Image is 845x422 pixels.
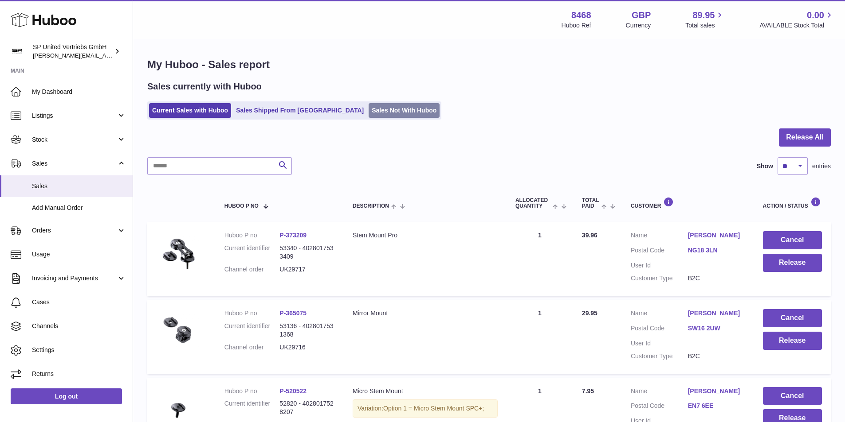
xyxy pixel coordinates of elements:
div: SP United Vertriebs GmbH [33,43,113,60]
img: 84681667471400.jpg [156,231,200,275]
h2: Sales currently with Huboo [147,81,262,93]
dt: Customer Type [631,352,688,360]
span: My Dashboard [32,88,126,96]
span: Add Manual Order [32,204,126,212]
span: Total sales [685,21,725,30]
dd: B2C [688,352,745,360]
dt: Huboo P no [224,309,280,317]
div: Variation: [353,399,498,418]
dt: Postal Code [631,324,688,335]
span: Option 1 = Micro Stem Mount SPC+; [383,405,484,412]
div: Huboo Ref [562,21,591,30]
div: Mirror Mount [353,309,498,317]
dt: Channel order [224,265,280,274]
span: Usage [32,250,126,259]
span: 39.96 [582,232,597,239]
a: P-365075 [279,310,307,317]
a: Sales Shipped From [GEOGRAPHIC_DATA] [233,103,367,118]
div: Micro Stem Mount [353,387,498,395]
a: [PERSON_NAME] [688,231,745,240]
a: Log out [11,388,122,404]
dt: Huboo P no [224,387,280,395]
span: Channels [32,322,126,330]
dd: 53136 - 4028017531368 [279,322,335,339]
dd: UK29717 [279,265,335,274]
dd: 52820 - 4028017528207 [279,399,335,416]
span: Huboo P no [224,203,259,209]
h1: My Huboo - Sales report [147,58,831,72]
dt: User Id [631,339,688,348]
span: 29.95 [582,310,597,317]
dt: Postal Code [631,402,688,412]
a: Current Sales with Huboo [149,103,231,118]
img: tim@sp-united.com [11,45,24,58]
a: 0.00 AVAILABLE Stock Total [759,9,834,30]
button: Cancel [763,387,822,405]
dt: User Id [631,261,688,270]
span: Cases [32,298,126,306]
dt: Current identifier [224,322,280,339]
div: Action / Status [763,197,822,209]
dd: 53340 - 4028017533409 [279,244,335,261]
span: Invoicing and Payments [32,274,117,283]
span: Sales [32,182,126,190]
dt: Current identifier [224,399,280,416]
div: Customer [631,197,745,209]
button: Cancel [763,309,822,327]
a: 89.95 Total sales [685,9,725,30]
button: Release All [779,128,831,147]
span: AVAILABLE Stock Total [759,21,834,30]
button: Release [763,332,822,350]
span: [PERSON_NAME][EMAIL_ADDRESS][DOMAIN_NAME] [33,52,178,59]
span: 7.95 [582,387,594,395]
a: NG18 3LN [688,246,745,255]
span: Returns [32,370,126,378]
a: Sales Not With Huboo [369,103,440,118]
span: Orders [32,226,117,235]
span: Settings [32,346,126,354]
td: 1 [507,222,573,296]
dt: Name [631,387,688,398]
span: Listings [32,112,117,120]
strong: GBP [632,9,651,21]
a: [PERSON_NAME] [688,309,745,317]
span: 89.95 [692,9,715,21]
button: Cancel [763,231,822,249]
dt: Huboo P no [224,231,280,240]
span: Stock [32,136,117,144]
a: SW16 2UW [688,324,745,333]
div: Stem Mount Pro [353,231,498,240]
a: EN7 6EE [688,402,745,410]
div: Currency [626,21,651,30]
img: 84681667469746.jpg [156,309,200,353]
strong: 8468 [571,9,591,21]
dt: Channel order [224,343,280,352]
span: entries [812,162,831,170]
label: Show [757,162,773,170]
a: [PERSON_NAME] [688,387,745,395]
dt: Current identifier [224,244,280,261]
dd: UK29716 [279,343,335,352]
span: Sales [32,159,117,168]
dd: B2C [688,274,745,283]
dt: Name [631,231,688,242]
span: Total paid [582,197,599,209]
span: 0.00 [807,9,824,21]
dt: Customer Type [631,274,688,283]
span: ALLOCATED Quantity [515,197,550,209]
td: 1 [507,300,573,374]
a: P-373209 [279,232,307,239]
dt: Name [631,309,688,320]
dt: Postal Code [631,246,688,257]
a: P-520522 [279,387,307,395]
button: Release [763,254,822,272]
span: Description [353,203,389,209]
